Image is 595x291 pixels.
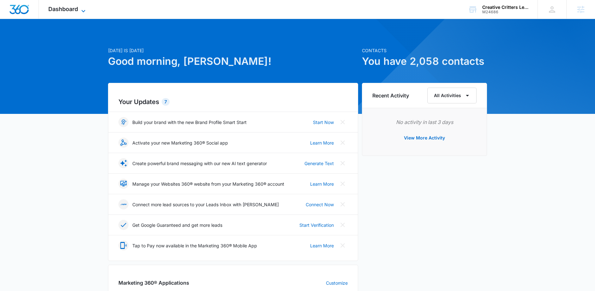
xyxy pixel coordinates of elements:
[338,179,348,189] button: Close
[362,54,487,69] h1: You have 2,058 contacts
[132,201,279,208] p: Connect more lead sources to your Leads Inbox with [PERSON_NAME]
[427,88,477,103] button: All Activities
[132,139,228,146] p: Activate your new Marketing 360® Social app
[48,6,78,12] span: Dashboard
[338,117,348,127] button: Close
[132,222,222,228] p: Get Google Guaranteed and get more leads
[310,139,334,146] a: Learn More
[372,92,409,99] h6: Recent Activity
[132,119,247,126] p: Build your brand with the new Brand Profile Smart Start
[372,118,477,126] p: No activity in last 3 days
[132,181,284,187] p: Manage your Websites 360® website from your Marketing 360® account
[108,54,358,69] h1: Good morning, [PERSON_NAME]!
[313,119,334,126] a: Start Now
[482,5,528,10] div: account name
[132,160,267,167] p: Create powerful brand messaging with our new AI text generator
[338,220,348,230] button: Close
[482,10,528,14] div: account id
[310,181,334,187] a: Learn More
[132,242,257,249] p: Tap to Pay now available in the Marketing 360® Mobile App
[338,138,348,148] button: Close
[162,98,170,106] div: 7
[338,240,348,251] button: Close
[338,199,348,209] button: Close
[118,97,348,107] h2: Your Updates
[108,47,358,54] p: [DATE] is [DATE]
[310,242,334,249] a: Learn More
[338,158,348,168] button: Close
[299,222,334,228] a: Start Verification
[362,47,487,54] p: Contacts
[304,160,334,167] a: Generate Text
[326,280,348,286] a: Customize
[398,130,451,145] button: View More Activity
[118,279,189,287] h2: Marketing 360® Applications
[306,201,334,208] a: Connect Now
